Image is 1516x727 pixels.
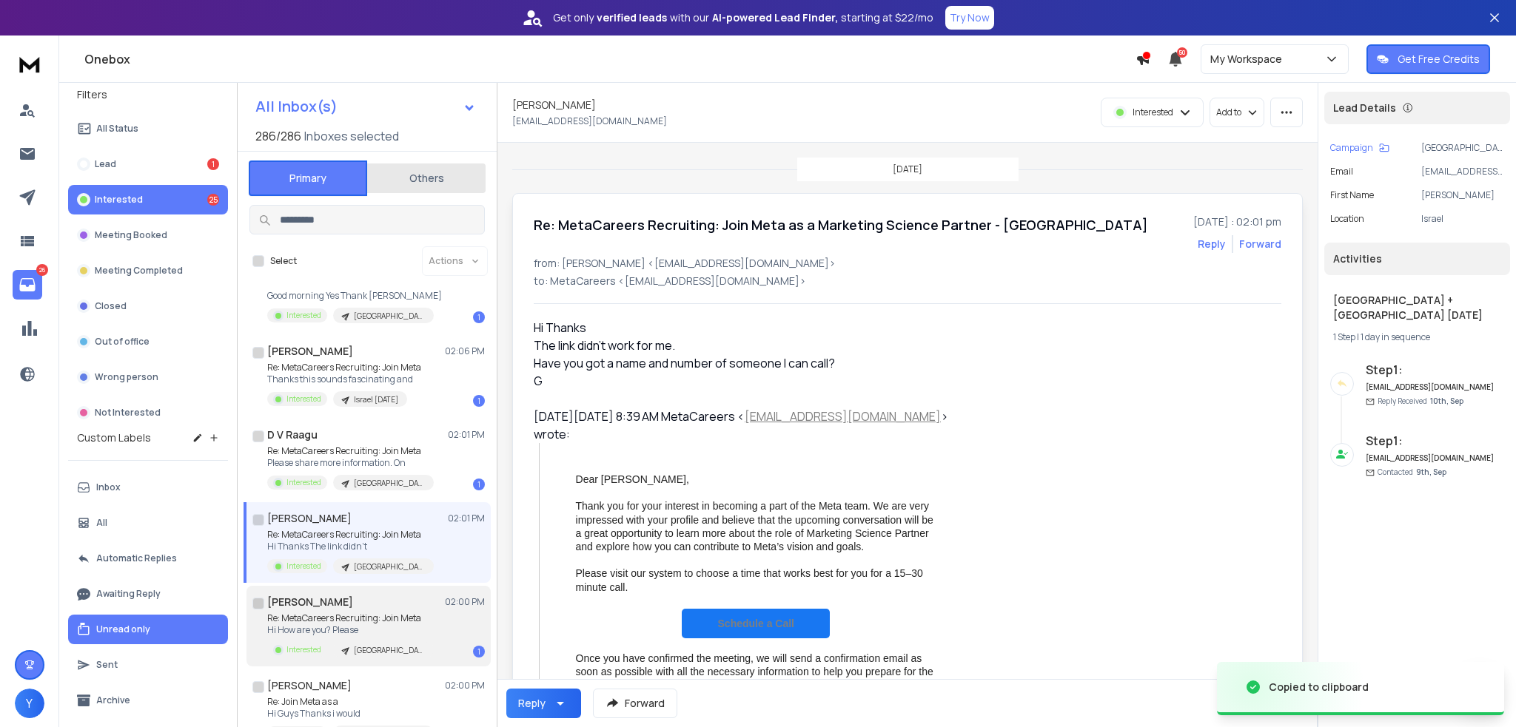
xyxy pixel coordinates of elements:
p: Wrong person [95,371,158,383]
p: Re: MetaCareers Recruiting: Join Meta [267,529,434,541]
p: Interested [286,310,321,321]
button: Reply [506,689,581,718]
p: Interested [286,477,321,488]
div: Dear [PERSON_NAME], [576,473,936,486]
button: Interested25 [68,185,228,214]
button: Y [15,689,44,718]
button: Reply [1198,237,1226,251]
p: Israel [DATE] [354,394,398,405]
div: G [534,372,966,390]
p: 02:00 PM [445,596,485,608]
p: Closed [95,300,127,312]
button: Others [367,162,486,195]
p: Awaiting Reply [96,588,161,600]
h6: [EMAIL_ADDRESS][DOMAIN_NAME] [1366,453,1495,464]
h6: Step 1 : [1366,361,1495,379]
p: Contacted [1378,467,1446,478]
p: Re: MetaCareers Recruiting: Join Meta [267,445,434,457]
p: [EMAIL_ADDRESS][DOMAIN_NAME] [512,115,667,127]
p: 02:01 PM [448,429,485,441]
p: Lead Details [1333,101,1396,115]
span: 1 day in sequence [1361,331,1430,343]
button: Out of office [68,327,228,356]
p: Reply Received [1378,396,1463,407]
p: Please share more information. On [267,457,434,469]
h1: D V Raagu [267,427,318,442]
button: Campaign [1330,142,1389,154]
p: Archive [96,694,130,706]
div: Copied to clipboard [1269,680,1369,694]
button: Get Free Credits [1366,44,1490,74]
div: Thank you for your interest in becoming a part of the Meta team. We are very impressed with your ... [576,499,936,553]
button: Primary [249,160,367,196]
p: Re: MetaCareers Recruiting: Join Meta [267,362,421,373]
div: 1 [473,395,485,407]
div: Forward [1239,237,1281,251]
p: [GEOGRAPHIC_DATA] + [GEOGRAPHIC_DATA] [DATE] [1421,142,1504,154]
button: Meeting Completed [68,256,228,285]
p: Interested [1133,106,1173,118]
p: [EMAIL_ADDRESS][DOMAIN_NAME] [1421,166,1504,177]
div: 1 [473,479,485,490]
p: Hi Guys Thanks i would [267,708,434,720]
button: Inbox [68,473,228,502]
p: [GEOGRAPHIC_DATA] + [GEOGRAPHIC_DATA] [DATE] [354,561,425,572]
p: Interested [286,393,321,405]
h3: Inboxes selected [304,127,399,145]
h6: [EMAIL_ADDRESS][DOMAIN_NAME] [1366,382,1495,393]
div: [DATE][DATE] 8:39 AM MetaCareers < > wrote: [534,408,966,443]
p: Try Now [950,10,990,25]
p: 02:00 PM [445,680,485,692]
h1: [PERSON_NAME] [267,678,352,693]
button: Unread only [68,615,228,644]
div: Reply [518,696,546,711]
p: My Workspace [1210,52,1288,67]
button: Try Now [945,6,994,30]
h1: Re: MetaCareers Recruiting: Join Meta as a Marketing Science Partner - [GEOGRAPHIC_DATA] [534,214,1148,235]
button: All [68,508,228,538]
div: 1 [473,646,485,657]
p: [PERSON_NAME] [1421,189,1504,201]
div: Please visit our system to choose a time that works best for you for a 15–30 minute call. [576,567,936,593]
div: Have you got a name and number of someone I can call? [534,354,966,372]
p: location [1330,213,1364,225]
p: Email [1330,166,1353,177]
p: Add to [1216,106,1241,118]
div: Activities [1324,243,1510,275]
p: Get only with our starting at $22/mo [553,10,933,25]
p: Israel [1421,213,1504,225]
p: Hi How are you? Please [267,624,434,636]
p: Re: MetaCareers Recruiting: Join Meta [267,612,434,624]
p: Automatic Replies [96,552,177,564]
span: 1 Step [1333,331,1355,343]
p: Lead [95,158,116,170]
p: Interested [95,194,143,206]
p: Good morning Yes Thank [PERSON_NAME] [267,290,442,302]
p: All Status [96,123,138,135]
p: [DATE] [893,163,922,175]
strong: verified leads [597,10,667,25]
h3: Custom Labels [77,430,151,445]
p: Unread only [96,623,150,635]
p: Interested [286,561,321,572]
p: Sent [96,659,118,671]
button: Meeting Booked [68,220,228,250]
div: Once you have confirmed the meeting, we will send a confirmation email as soon as possible with a... [576,652,936,692]
a: 26 [13,270,42,300]
p: First Name [1330,189,1374,201]
div: The link didn't work for me. [534,337,966,354]
p: Hi Thanks The link didn't [267,541,434,552]
p: 02:06 PM [445,345,485,357]
p: Campaign [1330,142,1373,154]
p: Meeting Booked [95,229,167,241]
span: 9th, Sep [1416,467,1446,477]
div: 25 [207,194,219,206]
p: Meeting Completed [95,265,183,277]
h1: [GEOGRAPHIC_DATA] + [GEOGRAPHIC_DATA] [DATE] [1333,293,1501,322]
button: Awaiting Reply [68,579,228,609]
p: Get Free Credits [1398,52,1480,67]
p: All [96,517,107,529]
p: Re: Join Meta as a [267,696,434,708]
div: 1 [207,158,219,170]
